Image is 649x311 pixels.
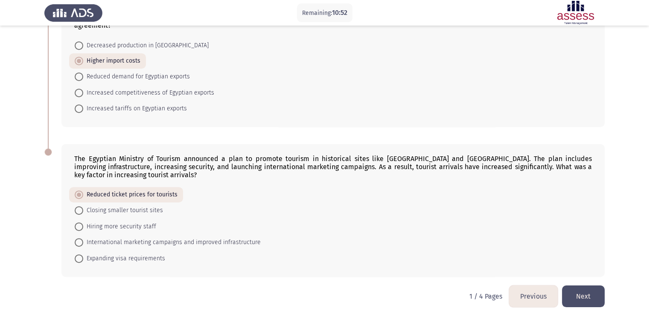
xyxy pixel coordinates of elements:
[83,190,178,200] span: Reduced ticket prices for tourists
[83,205,163,216] span: Closing smaller tourist sites
[83,88,214,98] span: Increased competitiveness of Egyptian exports
[469,292,502,300] p: 1 / 4 Pages
[302,8,347,18] p: Remaining:
[83,253,165,264] span: Expanding visa requirements
[562,285,605,307] button: load next page
[83,104,187,114] span: Increased tariffs on Egyptian exports
[83,222,156,232] span: Hiring more security staff
[83,237,261,248] span: International marketing campaigns and improved infrastructure
[509,285,558,307] button: load previous page
[44,1,102,25] img: Assess Talent Management logo
[332,9,347,17] span: 10:52
[83,56,140,66] span: Higher import costs
[547,1,605,25] img: Assessment logo of ASSESS English Language Assessment (3 Module) (Ba - IB)
[74,155,592,179] div: The Egyptian Ministry of Tourism announced a plan to promote tourism in historical sites like [GE...
[83,72,190,82] span: Reduced demand for Egyptian exports
[83,40,209,51] span: Decreased production in [GEOGRAPHIC_DATA]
